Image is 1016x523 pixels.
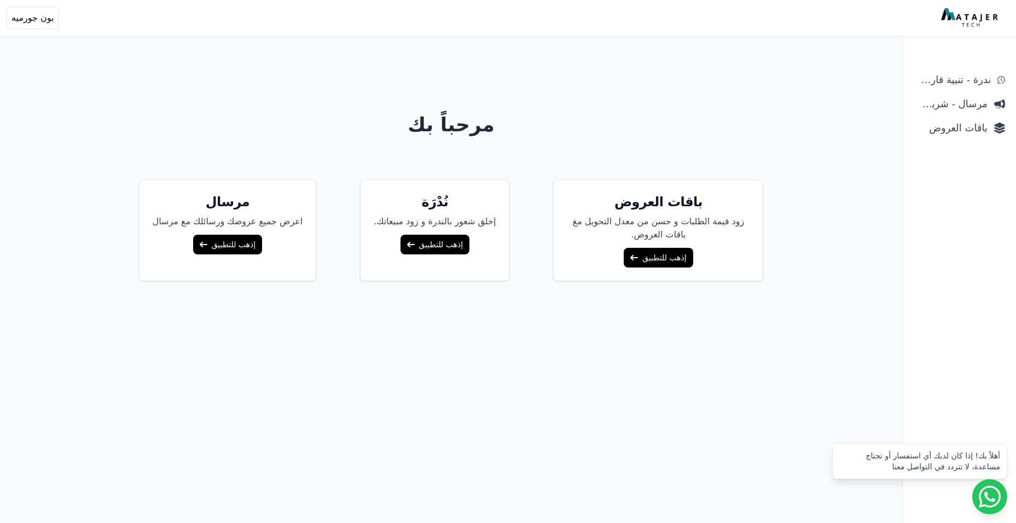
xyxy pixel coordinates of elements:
a: إذهب للتطبيق [193,235,262,254]
p: اعرض جميع عروضك ورسائلك مع مرسال [153,215,303,228]
span: ندرة - تنبية قارب علي النفاذ [914,72,991,88]
h1: مرحباً بك [31,114,872,136]
h5: مرسال [153,193,303,211]
a: إذهب للتطبيق [624,248,693,268]
span: بون جورميه [11,11,54,25]
p: إخلق شعور بالندرة و زود مبيعاتك. [374,215,496,228]
h5: باقات العروض [567,193,750,211]
button: بون جورميه [7,7,59,30]
a: إذهب للتطبيق [400,235,469,254]
p: زود قيمة الطلبات و حسن من معدل التحويل مغ باقات العروض. [567,215,750,241]
span: باقات العروض [914,120,988,136]
img: MatajerTech Logo [941,8,1001,28]
span: مرسال - شريط دعاية [914,96,988,112]
div: أهلاً بك! إذا كان لديك أي استفسار أو تحتاج مساعدة، لا تتردد في التواصل معنا [839,450,1000,472]
h5: نُدْرَة [374,193,496,211]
